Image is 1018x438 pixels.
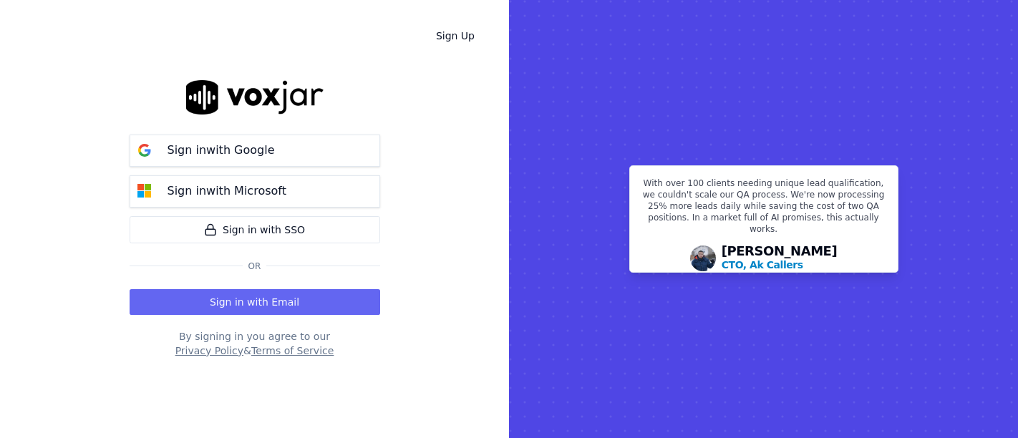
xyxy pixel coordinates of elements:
[251,344,334,358] button: Terms of Service
[722,245,838,272] div: [PERSON_NAME]
[175,344,243,358] button: Privacy Policy
[130,329,380,358] div: By signing in you agree to our &
[130,136,159,165] img: google Sign in button
[168,182,286,200] p: Sign in with Microsoft
[690,245,716,271] img: Avatar
[130,135,380,167] button: Sign inwith Google
[130,175,380,208] button: Sign inwith Microsoft
[639,177,889,240] p: With over 100 clients needing unique lead qualification, we couldn't scale our QA process. We're ...
[130,177,159,205] img: microsoft Sign in button
[425,23,486,49] a: Sign Up
[243,261,267,272] span: Or
[168,142,275,159] p: Sign in with Google
[186,80,324,114] img: logo
[722,258,803,272] p: CTO, Ak Callers
[130,216,380,243] a: Sign in with SSO
[130,289,380,315] button: Sign in with Email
